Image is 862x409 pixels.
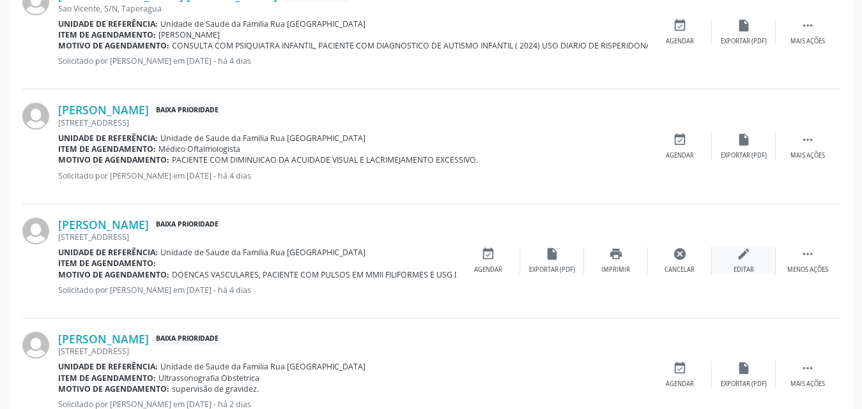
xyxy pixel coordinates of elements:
img: img [22,103,49,130]
span: DOENCAS VASCULARES, PACIENTE COM PULSOS EM MMII FILIFORMES E USG DOPPLER COM ESTENOSE DE 40% EM P... [172,269,680,280]
div: Mais ações [790,151,825,160]
div: [STREET_ADDRESS] [58,117,648,128]
div: Mais ações [790,37,825,46]
div: Cancelar [665,265,695,274]
span: Ultrassonografia Obstetrica [158,373,259,383]
div: Sao Vicente, S/N, Taperagua [58,3,648,14]
i: event_available [673,19,687,33]
div: Agendar [474,265,502,274]
span: Unidade de Saude da Familia Rua [GEOGRAPHIC_DATA] [160,361,366,372]
p: Solicitado por [PERSON_NAME] em [DATE] - há 4 dias [58,285,456,295]
b: Item de agendamento: [58,258,156,269]
b: Item de agendamento: [58,144,156,154]
div: Agendar [666,37,694,46]
a: [PERSON_NAME] [58,103,149,117]
span: Médico Oftalmologista [158,144,240,154]
i: insert_drive_file [545,247,559,261]
i: edit [737,247,751,261]
div: Mais ações [790,380,825,389]
b: Unidade de referência: [58,361,158,372]
div: Exportar (PDF) [721,380,767,389]
div: Menos ações [787,265,828,274]
a: [PERSON_NAME] [58,218,149,232]
span: Unidade de Saude da Familia Rua [GEOGRAPHIC_DATA] [160,133,366,144]
span: CONSULTA COM PSIQUIATRA INFANTIL, PACIENTE COM DIAGNOSTICO DE AUTISMO INFANTIL ( 2024) USO DIARIO... [172,40,653,51]
div: Editar [734,265,754,274]
img: img [22,332,49,359]
a: [PERSON_NAME] [58,332,149,346]
div: Agendar [666,151,694,160]
div: Exportar (PDF) [529,265,575,274]
span: [PERSON_NAME] [158,29,220,40]
span: PACIENTE COM DIMINUICAO DA ACUIDADE VISUAL E LACRIMEJAMENTO EXCESSIVO. [172,154,478,165]
i:  [801,133,815,147]
span: supervisão de gravidez. [172,383,259,394]
b: Unidade de referência: [58,19,158,29]
i: insert_drive_file [737,133,751,147]
div: Exportar (PDF) [721,37,767,46]
p: Solicitado por [PERSON_NAME] em [DATE] - há 4 dias [58,170,648,181]
span: Baixa Prioridade [153,103,221,117]
i: print [609,247,623,261]
i: cancel [673,247,687,261]
i: insert_drive_file [737,19,751,33]
i: event_available [673,133,687,147]
div: [STREET_ADDRESS] [58,346,648,357]
i:  [801,247,815,261]
i: insert_drive_file [737,361,751,375]
i: event_available [673,361,687,375]
b: Item de agendamento: [58,29,156,40]
b: Item de agendamento: [58,373,156,383]
i: event_available [481,247,495,261]
div: Agendar [666,380,694,389]
b: Motivo de agendamento: [58,40,169,51]
p: Solicitado por [PERSON_NAME] em [DATE] - há 4 dias [58,56,648,66]
b: Motivo de agendamento: [58,154,169,165]
div: Exportar (PDF) [721,151,767,160]
i:  [801,361,815,375]
i:  [801,19,815,33]
b: Motivo de agendamento: [58,383,169,394]
img: img [22,218,49,244]
span: Unidade de Saude da Familia Rua [GEOGRAPHIC_DATA] [160,247,366,258]
b: Unidade de referência: [58,247,158,258]
div: [STREET_ADDRESS] [58,232,456,242]
b: Motivo de agendamento: [58,269,169,280]
span: Unidade de Saude da Familia Rua [GEOGRAPHIC_DATA] [160,19,366,29]
div: Imprimir [601,265,630,274]
b: Unidade de referência: [58,133,158,144]
span: Baixa Prioridade [153,218,221,232]
span: Baixa Prioridade [153,332,221,346]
